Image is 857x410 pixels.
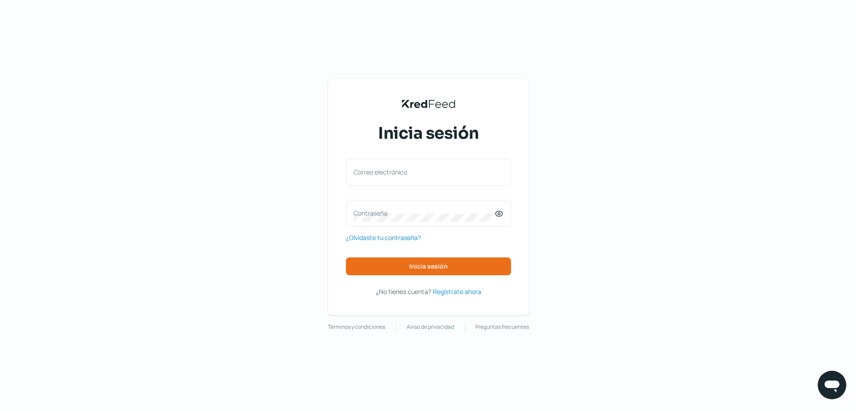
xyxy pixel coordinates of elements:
[376,287,431,296] span: ¿No tienes cuenta?
[354,209,495,217] label: Contraseña
[346,232,421,243] a: ¿Olvidaste tu contraseña?
[433,286,481,297] a: Regístrate ahora
[354,168,495,176] label: Correo electrónico
[378,122,479,145] span: Inicia sesión
[409,263,448,269] span: Inicia sesión
[328,322,385,332] a: Términos y condiciones
[407,322,454,332] a: Aviso de privacidad
[346,257,511,275] button: Inicia sesión
[475,322,529,332] a: Preguntas frecuentes
[823,376,841,394] img: chatIcon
